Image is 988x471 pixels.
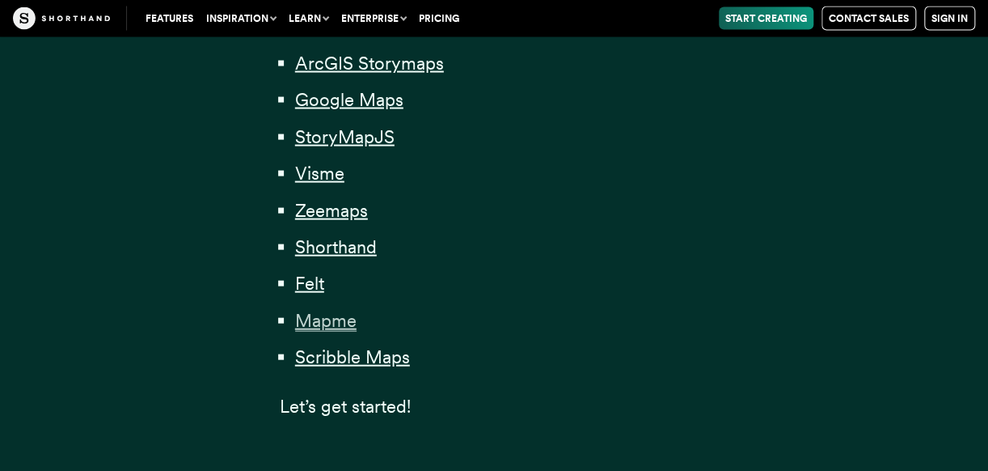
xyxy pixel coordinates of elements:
[295,89,403,110] a: Google Maps
[295,236,377,257] a: Shorthand
[719,7,813,30] a: Start Creating
[821,6,916,31] a: Contact Sales
[280,396,411,417] span: Let’s get started!
[295,200,368,221] a: Zeemaps
[295,310,357,331] a: Mapme
[295,163,344,184] a: Visme
[295,126,395,147] a: StoryMapJS
[282,7,335,30] button: Learn
[924,6,975,31] a: Sign in
[13,7,110,30] img: The Craft
[200,7,282,30] button: Inspiration
[295,53,444,74] a: ArcGIS Storymaps
[412,7,466,30] a: Pricing
[295,273,324,294] a: Felt
[295,310,357,332] span: Mapme
[139,7,200,30] a: Features
[335,7,412,30] button: Enterprise
[295,346,410,367] a: Scribble Maps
